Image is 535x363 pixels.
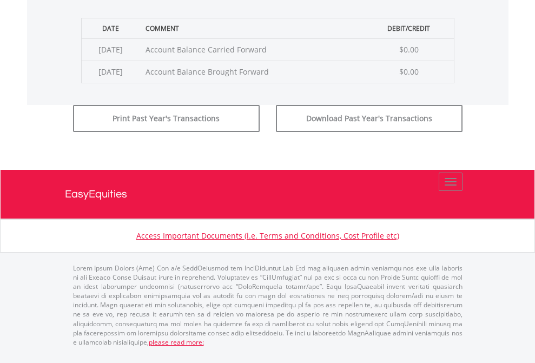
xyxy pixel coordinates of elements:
td: [DATE] [81,61,140,83]
button: Print Past Year's Transactions [73,105,260,132]
span: $0.00 [399,67,419,77]
a: please read more: [149,338,204,347]
th: Debit/Credit [364,18,454,38]
td: Account Balance Carried Forward [140,38,364,61]
a: Access Important Documents (i.e. Terms and Conditions, Cost Profile etc) [136,230,399,241]
a: EasyEquities [65,170,471,219]
button: Download Past Year's Transactions [276,105,463,132]
td: [DATE] [81,38,140,61]
th: Comment [140,18,364,38]
p: Lorem Ipsum Dolors (Ame) Con a/e SeddOeiusmod tem InciDiduntut Lab Etd mag aliquaen admin veniamq... [73,263,463,347]
span: $0.00 [399,44,419,55]
td: Account Balance Brought Forward [140,61,364,83]
th: Date [81,18,140,38]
